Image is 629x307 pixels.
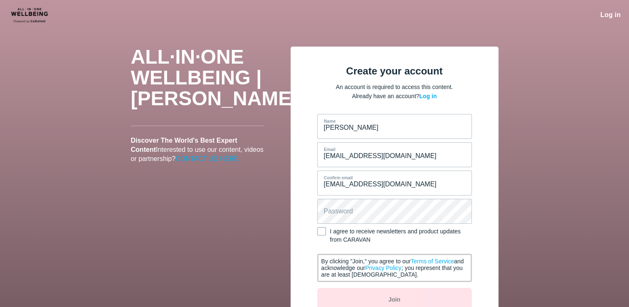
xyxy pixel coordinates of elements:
[352,93,437,99] span: Already have an account?
[330,227,472,244] div: I agree to receive newsletters and product updates from CARAVAN
[317,82,472,92] p: An account is required to access this content.
[131,46,298,109] span: ALL·IN·ONE WELLBEING | [PERSON_NAME]
[131,136,264,163] p: Interested to use our content, videos or partnership?
[317,67,472,76] div: Create your account
[411,258,454,265] a: Terms of Service
[456,206,466,216] keeper-lock: Open Keeper Popup
[600,11,621,18] span: Log in
[131,137,237,153] b: Discover The World's Best Expert Content
[365,265,401,271] a: Privacy Policy
[456,150,466,160] keeper-lock: Open Keeper Popup
[321,258,464,278] span: By clicking "Join," you agree to our and acknowledge our ; you represent that you are at least [D...
[175,155,238,162] a: CONTACT US HERE
[8,6,69,24] img: CARAVAN
[419,93,437,99] a: Log in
